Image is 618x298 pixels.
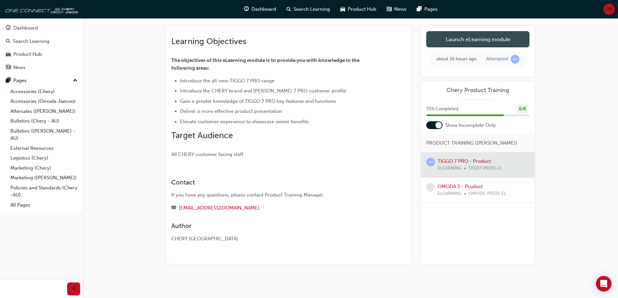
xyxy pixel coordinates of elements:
span: pages-icon [417,5,422,13]
span: Introduce the CHERY brand and [PERSON_NAME] 7 PRO customer profile [180,88,346,94]
span: prev-icon [71,285,76,293]
span: The objectives of this eLearning module is to provide you with knowledge in the following areas: [171,57,360,71]
span: news-icon [387,5,392,13]
span: Product Hub [348,6,376,13]
span: Show Incomplete Only [445,122,496,129]
a: News [3,62,80,74]
a: search-iconSearch Learning [281,3,335,16]
span: OMOD5-PROD-EL [468,190,506,197]
button: DashboardSearch LearningProduct HubNews [3,21,80,75]
span: All CHERY customer facing staff [171,151,243,157]
a: Search Learning [3,35,80,47]
div: CHERY [GEOGRAPHIC_DATA] [171,235,382,243]
a: Bulletins (Chery - AU) [8,116,80,126]
img: oneconnect [3,3,78,16]
div: Wed Sep 24 2025 17:07:00 GMT+1000 (Australian Eastern Standard Time) [436,55,477,63]
span: up-icon [73,77,78,85]
div: Open Intercom Messenger [596,276,612,292]
span: 75 % Completed [426,105,458,113]
div: News [13,64,26,71]
h3: Author [171,222,382,230]
span: Target Audience [171,130,233,140]
a: Accessories (Chery) [8,87,80,97]
span: News [394,6,406,13]
a: Accessories (Omoda Jaecoo) [8,96,80,106]
a: External Resources [8,143,80,153]
span: PRODUCT TRAINING ([PERSON_NAME]) [426,139,517,147]
span: car-icon [6,52,11,57]
span: DK [606,6,612,13]
span: ELEARNING [438,190,462,197]
a: pages-iconPages [412,3,443,16]
a: Chery Product Training [426,87,529,94]
a: Logistics (Chery) [8,153,80,163]
span: Gain a greater knowledge of TIGGO 7 PRO key features and functions [180,98,336,104]
a: Bulletins ([PERSON_NAME] - AU) [8,126,80,143]
span: learningRecordVerb_NONE-icon [426,183,435,192]
span: pages-icon [6,78,11,84]
a: Dashboard [3,22,80,34]
a: All Pages [8,200,80,210]
div: Email [171,204,382,212]
span: search-icon [6,39,10,44]
div: Attempted [486,56,508,62]
span: email-icon [171,205,176,211]
a: Marketing (Chery) [8,163,80,173]
span: learningRecordVerb_ATTEMPT-icon [511,55,519,64]
div: If you have any questions, please contact Product Training Manager. [171,191,382,199]
span: guage-icon [244,5,249,13]
span: car-icon [340,5,345,13]
span: Search Learning [294,6,330,13]
span: Elevate customer experience to showcase owner benefits [180,119,309,125]
span: Learning Objectives [171,36,246,46]
a: OMODA 5 - Product [438,184,483,189]
button: Pages [3,75,80,87]
h3: Contact [171,179,382,186]
span: news-icon [6,65,11,71]
span: Introduce the all-new TIGGO 7 PRO range [180,78,274,84]
a: Policies and Standards (Chery -AU) [8,183,80,200]
span: Pages [424,6,438,13]
a: Marketing ([PERSON_NAME]) [8,173,80,183]
span: search-icon [286,5,291,13]
span: guage-icon [6,25,11,31]
a: car-iconProduct Hub [335,3,382,16]
a: Launch eLearning module [426,31,529,47]
div: Product Hub [13,51,42,58]
a: guage-iconDashboard [239,3,281,16]
a: news-iconNews [382,3,412,16]
div: Pages [13,77,27,84]
span: learningRecordVerb_ATTEMPT-icon [426,158,435,166]
button: DK [603,4,615,15]
div: 6 / 8 [517,105,528,113]
div: Search Learning [13,38,49,45]
div: Dashboard [13,24,38,32]
a: [EMAIL_ADDRESS][DOMAIN_NAME] [179,205,260,211]
a: Aftersales ([PERSON_NAME]) [8,106,80,116]
a: Product Hub [3,48,80,60]
span: Deliver a more effective product presentation [180,108,282,114]
span: Dashboard [251,6,276,13]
